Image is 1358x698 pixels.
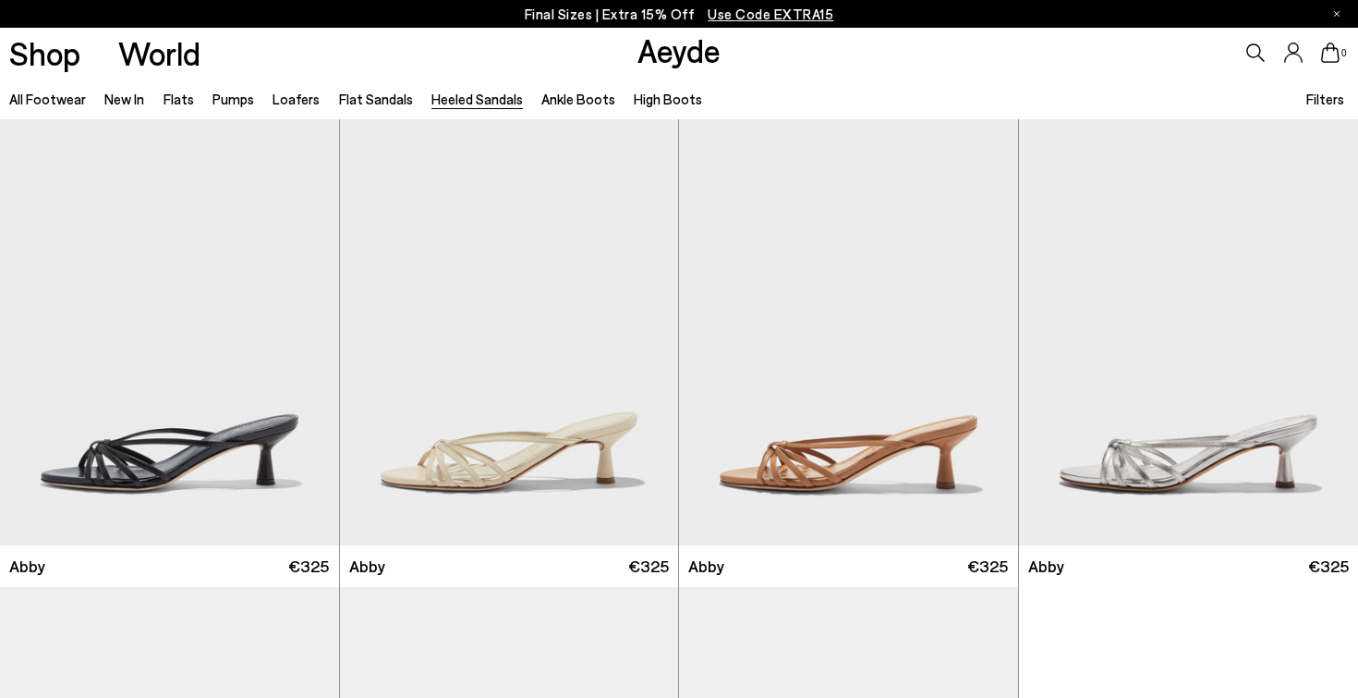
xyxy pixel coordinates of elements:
[628,555,669,578] span: €325
[1321,43,1340,63] a: 0
[118,37,200,69] a: World
[9,91,86,107] a: All Footwear
[637,31,721,69] a: Aeyde
[967,555,1008,578] span: €325
[1028,555,1064,578] span: Abby
[708,6,833,22] span: Navigate to /collections/ss25-final-sizes
[340,545,679,587] a: Abby €325
[431,91,523,107] a: Heeled Sandals
[288,555,329,578] span: €325
[679,119,1018,545] img: Abby Leather Mules
[349,555,385,578] span: Abby
[541,91,615,107] a: Ankle Boots
[525,3,834,26] p: Final Sizes | Extra 15% Off
[688,555,724,578] span: Abby
[679,545,1018,587] a: Abby €325
[212,91,254,107] a: Pumps
[9,555,45,578] span: Abby
[1306,91,1344,107] span: Filters
[1308,555,1349,578] span: €325
[1340,48,1349,58] span: 0
[339,91,413,107] a: Flat Sandals
[9,37,80,69] a: Shop
[340,119,679,545] img: Abby Leather Mules
[104,91,144,107] a: New In
[164,91,194,107] a: Flats
[634,91,702,107] a: High Boots
[273,91,320,107] a: Loafers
